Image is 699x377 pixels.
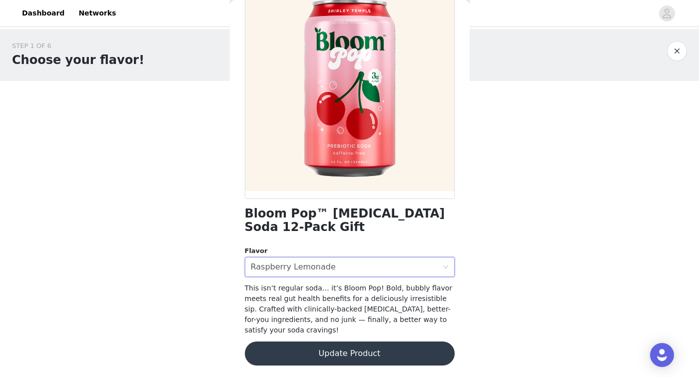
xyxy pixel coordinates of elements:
[662,5,672,21] div: avatar
[251,257,336,276] div: Raspberry Lemonade
[245,246,455,256] div: Flavor
[650,343,674,367] div: Open Intercom Messenger
[72,2,122,24] a: Networks
[245,207,455,234] h1: Bloom Pop™ [MEDICAL_DATA] Soda 12-Pack Gift
[12,41,144,51] div: STEP 1 OF 6
[245,284,453,334] span: This isn’t regular soda… it’s Bloom Pop! Bold, bubbly flavor meets real gut health benefits for a...
[245,341,455,365] button: Update Product
[12,51,144,69] h1: Choose your flavor!
[16,2,70,24] a: Dashboard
